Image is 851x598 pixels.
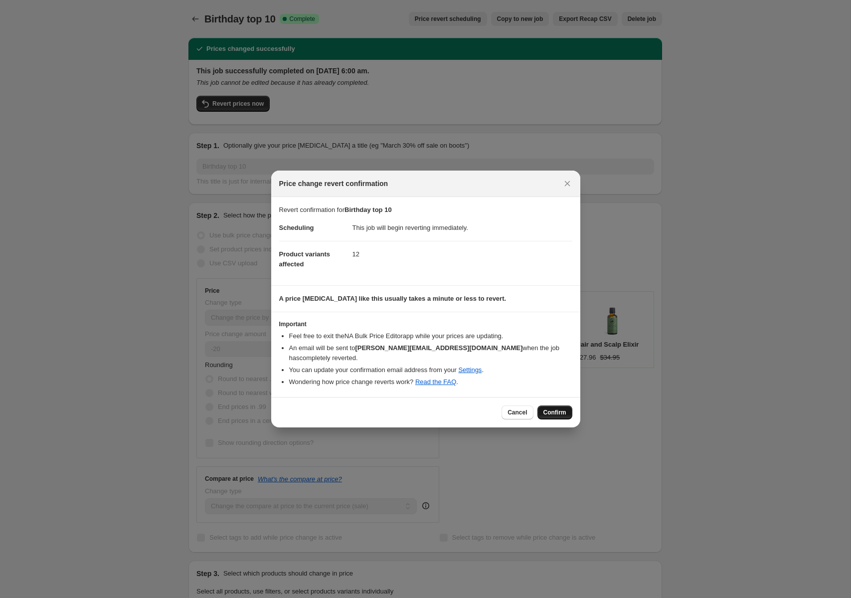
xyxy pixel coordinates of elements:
button: Close [560,177,574,191]
dd: This job will begin reverting immediately. [352,215,572,241]
span: Price change revert confirmation [279,179,388,189]
b: [PERSON_NAME][EMAIL_ADDRESS][DOMAIN_NAME] [355,344,522,352]
button: Confirm [537,405,572,419]
p: Revert confirmation for [279,205,572,215]
li: Feel free to exit the NA Bulk Price Editor app while your prices are updating. [289,331,572,341]
a: Settings [458,366,482,374]
li: You can update your confirmation email address from your . [289,365,572,375]
button: Cancel [502,405,533,419]
span: Product variants affected [279,250,331,268]
b: Birthday top 10 [344,206,392,213]
h3: Important [279,320,572,328]
span: Scheduling [279,224,314,231]
b: A price [MEDICAL_DATA] like this usually takes a minute or less to revert. [279,295,507,302]
li: Wondering how price change reverts work? . [289,377,572,387]
span: Confirm [543,408,566,416]
dd: 12 [352,241,572,267]
span: Cancel [508,408,527,416]
a: Read the FAQ [415,378,456,386]
li: An email will be sent to when the job has completely reverted . [289,343,572,363]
